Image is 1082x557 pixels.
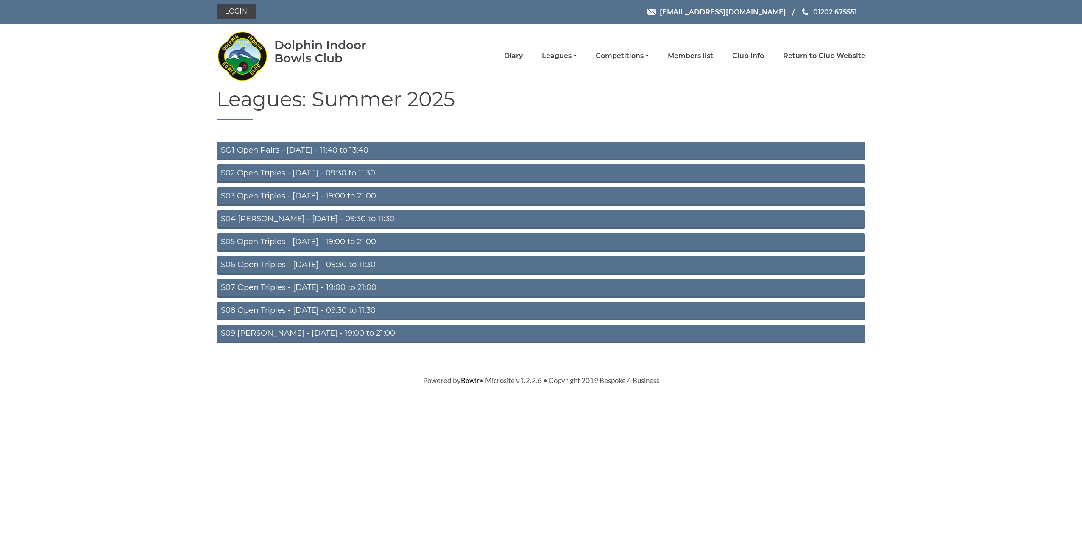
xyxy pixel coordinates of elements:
[801,7,857,17] a: Phone us 01202 675551
[217,26,268,86] img: Dolphin Indoor Bowls Club
[596,51,649,61] a: Competitions
[802,8,808,15] img: Phone us
[217,187,865,206] a: S03 Open Triples - [DATE] - 19:00 to 21:00
[542,51,577,61] a: Leagues
[217,88,865,120] h1: Leagues: Summer 2025
[217,4,256,19] a: Login
[423,376,659,385] span: Powered by • Microsite v1.2.2.6 • Copyright 2019 Bespoke 4 Business
[217,210,865,229] a: S04 [PERSON_NAME] - [DATE] - 09:30 to 11:30
[647,7,786,17] a: Email [EMAIL_ADDRESS][DOMAIN_NAME]
[647,9,656,15] img: Email
[217,302,865,320] a: S08 Open Triples - [DATE] - 09:30 to 11:30
[813,8,857,16] span: 01202 675551
[461,376,480,385] a: Bowlr
[783,51,865,61] a: Return to Club Website
[217,233,865,252] a: S05 Open Triples - [DATE] - 19:00 to 21:00
[660,8,786,16] span: [EMAIL_ADDRESS][DOMAIN_NAME]
[732,51,764,61] a: Club Info
[217,142,865,160] a: SO1 Open Pairs - [DATE] - 11:40 to 13:40
[274,39,393,65] div: Dolphin Indoor Bowls Club
[217,164,865,183] a: S02 Open Triples - [DATE] - 09:30 to 11:30
[504,51,523,61] a: Diary
[217,325,865,343] a: S09 [PERSON_NAME] - [DATE] - 19:00 to 21:00
[668,51,713,61] a: Members list
[217,256,865,275] a: S06 Open Triples - [DATE] - 09:30 to 11:30
[217,279,865,298] a: S07 Open Triples - [DATE] - 19:00 to 21:00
